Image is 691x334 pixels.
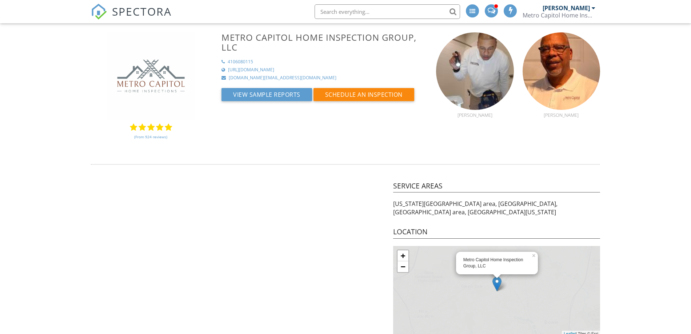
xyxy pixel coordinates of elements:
[313,93,414,101] a: Schedule an Inspection
[436,32,514,110] img: 75521824_10218495966048065_6188656795288862720_n.jpeg
[221,67,427,73] a: [URL][DOMAIN_NAME]
[229,75,336,81] div: [DOMAIN_NAME][EMAIL_ADDRESS][DOMAIN_NAME]
[436,112,514,118] div: [PERSON_NAME]
[221,75,427,81] a: [DOMAIN_NAME][EMAIL_ADDRESS][DOMAIN_NAME]
[112,4,172,19] span: SPECTORA
[393,181,600,193] h4: Service Areas
[315,4,460,19] input: Search everything...
[221,93,313,101] a: View Sample Reports
[221,59,427,65] a: 4106080115
[393,200,600,216] p: [US_STATE][GEOGRAPHIC_DATA] area, [GEOGRAPHIC_DATA], [GEOGRAPHIC_DATA] area, [GEOGRAPHIC_DATA][US...
[107,32,195,120] img: JPEG.jpg
[523,104,600,118] a: [PERSON_NAME]
[228,67,274,73] div: [URL][DOMAIN_NAME]
[398,250,408,261] a: Zoom in
[221,88,312,101] button: View Sample Reports
[436,104,514,118] a: [PERSON_NAME]
[228,59,253,65] div: 4106080115
[91,10,172,25] a: SPECTORA
[523,12,595,19] div: Metro Capitol Home Inspection Group, LLC
[398,261,408,272] a: Zoom out
[221,32,427,52] h3: Metro Capitol Home Inspection Group, LLC
[523,32,600,110] img: img_7977.jpeg
[393,227,600,239] h4: Location
[91,4,107,20] img: The Best Home Inspection Software - Spectora
[523,112,600,118] div: [PERSON_NAME]
[543,4,590,12] div: [PERSON_NAME]
[134,131,167,143] a: (From 924 reviews)
[463,257,531,269] div: Metro Capitol Home Inspection Group, LLC
[313,88,414,101] button: Schedule an Inspection
[531,252,538,257] a: ×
